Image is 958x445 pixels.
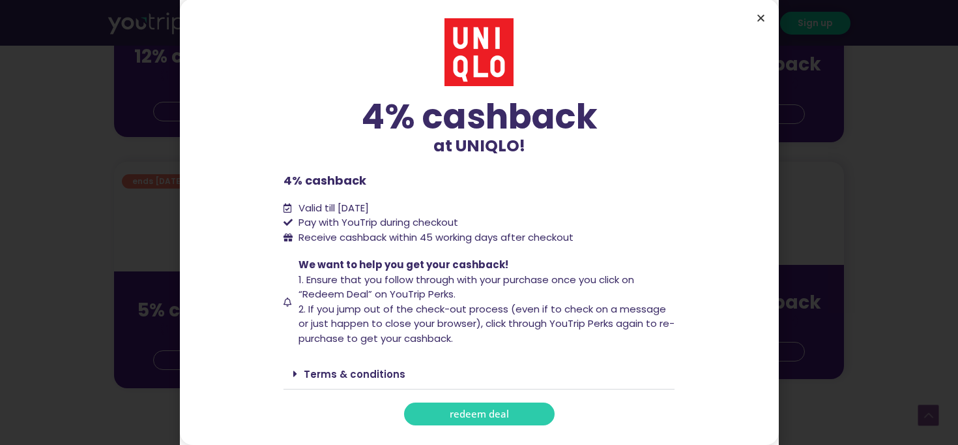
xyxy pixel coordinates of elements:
p: 4% cashback [283,172,675,189]
span: Receive cashback within 45 working days after checkout [298,230,573,244]
span: 2. If you jump out of the check-out process (even if to check on a message or just happen to clos... [298,302,675,345]
span: We want to help you get your cashback! [298,258,508,271]
div: 4% cashback [283,99,675,134]
span: Pay with YouTrip during checkout [295,215,458,230]
a: Terms & conditions [304,367,405,381]
div: Terms & conditions [283,359,675,390]
a: Close [756,13,766,23]
span: redeem deal [450,409,509,419]
div: at UNIQLO! [283,99,675,159]
span: Valid till [DATE] [298,201,369,215]
a: redeem deal [404,403,555,425]
span: 1. Ensure that you follow through with your purchase once you click on “Redeem Deal” on YouTrip P... [298,273,634,301]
